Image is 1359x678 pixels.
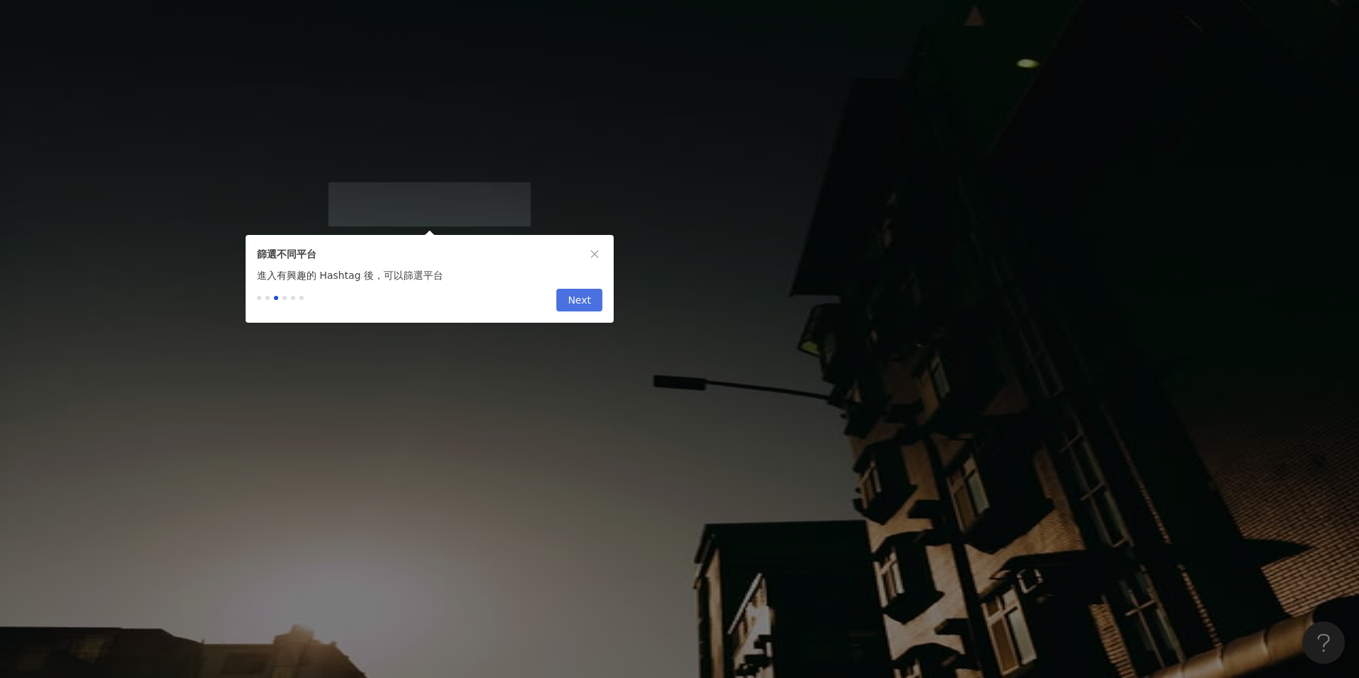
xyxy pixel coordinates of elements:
span: Next [568,289,591,312]
div: 進入有興趣的 Hashtag 後，可以篩選平台 [246,268,614,283]
button: close [587,246,602,262]
span: close [590,249,600,259]
button: Next [556,289,602,311]
div: 篩選不同平台 [257,246,602,262]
